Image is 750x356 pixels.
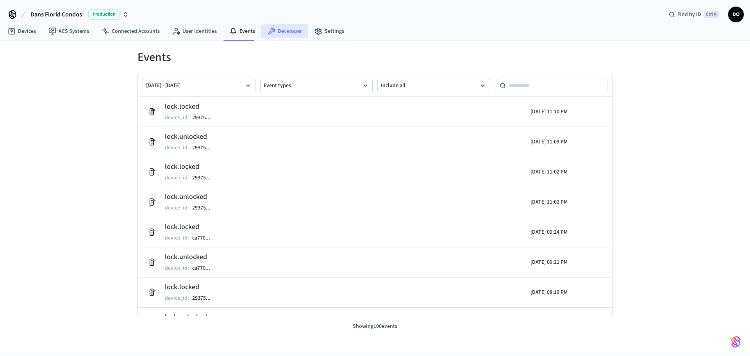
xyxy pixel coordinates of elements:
[165,222,218,233] h2: lock.locked
[191,113,218,122] button: 29375...
[165,131,218,142] h2: lock.unlocked
[530,138,568,146] p: [DATE] 11:09 PM
[191,233,218,243] button: ca770...
[530,198,568,206] p: [DATE] 11:02 PM
[2,24,42,38] a: Devices
[88,9,120,20] span: Production
[95,24,166,38] a: Connected Accounts
[165,282,218,293] h2: lock.locked
[42,24,95,38] a: ACS Systems
[704,11,719,18] span: Ctrl K
[165,161,218,172] h2: lock.locked
[223,24,261,38] a: Events
[191,293,218,303] button: 29375...
[728,7,744,22] button: DO
[30,10,82,19] span: Dans Florid Condos
[530,108,568,116] p: [DATE] 11:10 PM
[261,24,308,38] a: Developer
[530,168,568,176] p: [DATE] 11:02 PM
[191,203,218,213] button: 29375...
[165,264,189,272] p: device_id :
[165,234,189,242] p: device_id :
[377,79,490,92] button: Include all
[165,101,218,112] h2: lock.locked
[165,252,218,263] h2: lock.unlocked
[530,288,568,296] p: [DATE] 08:19 PM
[662,7,725,21] div: Find by IDCtrl K
[530,258,568,266] p: [DATE] 09:21 PM
[729,7,743,21] span: DO
[530,228,568,236] p: [DATE] 09:24 PM
[731,336,741,348] img: SeamLogoGradient.69752ec5.svg
[191,143,218,152] button: 29375...
[137,50,612,64] h1: Events
[143,79,255,92] button: [DATE] - [DATE]
[308,24,350,38] a: Settings
[165,294,189,302] p: device_id :
[165,204,189,212] p: device_id :
[260,79,373,92] button: Event types
[191,263,218,273] button: ca770...
[165,191,218,202] h2: lock.unlocked
[677,11,701,18] span: Find by ID
[191,173,218,182] button: 29375...
[137,322,612,331] p: Showing 100 events
[165,144,189,152] p: device_id :
[165,174,189,182] p: device_id :
[166,24,223,38] a: User Identities
[165,114,189,122] p: device_id :
[165,312,218,323] h2: lock.unlocked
